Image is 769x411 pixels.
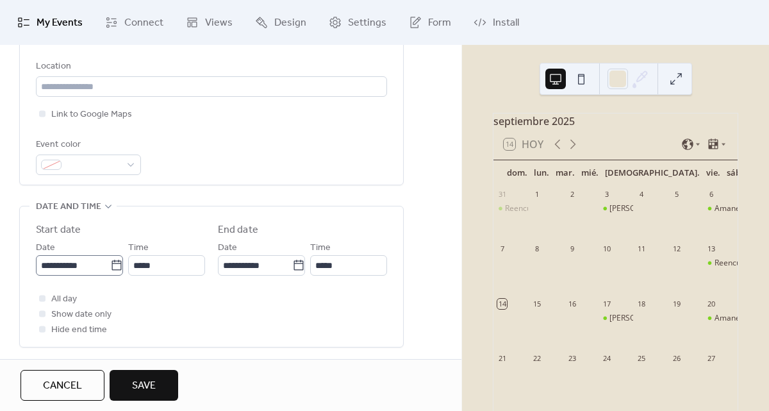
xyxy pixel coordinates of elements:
span: My Events [37,15,83,31]
div: mar. [552,160,578,186]
a: Connect [95,5,173,40]
div: 13 [707,244,716,254]
div: Start date [36,222,81,238]
a: Install [464,5,529,40]
div: 10 [602,244,611,254]
div: 9 [567,244,577,254]
span: Design [274,15,306,31]
div: Event color [36,137,138,153]
div: 14 [497,299,507,308]
div: 31 [497,190,507,199]
div: 5 [672,190,681,199]
div: 23 [567,354,577,364]
a: My Events [8,5,92,40]
div: 20 [707,299,716,308]
div: sáb. [724,160,747,186]
span: Save [132,378,156,394]
div: 7 [497,244,507,254]
div: dom. [504,160,531,186]
button: Save [110,370,178,401]
div: 19 [672,299,681,308]
div: 21 [497,354,507,364]
span: Link to Google Maps [51,107,132,122]
span: Connect [124,15,163,31]
span: Time [310,240,331,256]
span: All day [51,292,77,307]
div: 16 [567,299,577,308]
span: Date [36,240,55,256]
div: 25 [637,354,647,364]
span: Install [493,15,519,31]
div: End date [218,222,258,238]
div: 6 [707,190,716,199]
div: 17 [602,299,611,308]
div: 3 [602,190,611,199]
div: Amanecer en Fuego Vivo [703,203,738,214]
div: [DEMOGRAPHIC_DATA]. [602,160,703,186]
div: Temazcalli - Tekio (FAENA) Comunitario [598,203,633,214]
div: 4 [637,190,647,199]
div: lun. [531,160,552,186]
span: Settings [348,15,386,31]
div: septiembre 2025 [493,113,738,129]
div: mié. [578,160,602,186]
div: 26 [672,354,681,364]
div: 1 [532,190,542,199]
span: Time [128,240,149,256]
button: Cancel [21,370,104,401]
div: 24 [602,354,611,364]
div: Reencuentro [493,203,528,214]
div: [PERSON_NAME] (FAENA) Comunitario [609,203,747,214]
a: Form [399,5,461,40]
div: Amanecer con Temazcalli [703,313,738,324]
div: 11 [637,244,647,254]
span: Form [428,15,451,31]
div: 22 [532,354,542,364]
div: Reencuentro [703,258,738,269]
span: Date and time [36,199,101,215]
div: 8 [532,244,542,254]
div: Reencuentro [715,258,760,269]
span: Date [218,240,237,256]
div: 15 [532,299,542,308]
div: 18 [637,299,647,308]
a: Design [245,5,316,40]
span: Views [205,15,233,31]
div: 12 [672,244,681,254]
div: vie. [703,160,724,186]
div: Location [36,59,384,74]
div: Temazcalli - Tekio (FAENA) Comunitario [598,313,633,324]
a: Views [176,5,242,40]
div: Reencuentro [505,203,550,214]
a: Settings [319,5,396,40]
span: Hide end time [51,323,107,338]
div: 2 [567,190,577,199]
div: 27 [707,354,716,364]
div: [PERSON_NAME] (FAENA) Comunitario [609,313,747,324]
span: Cancel [43,378,82,394]
span: Show date only [51,307,112,323]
